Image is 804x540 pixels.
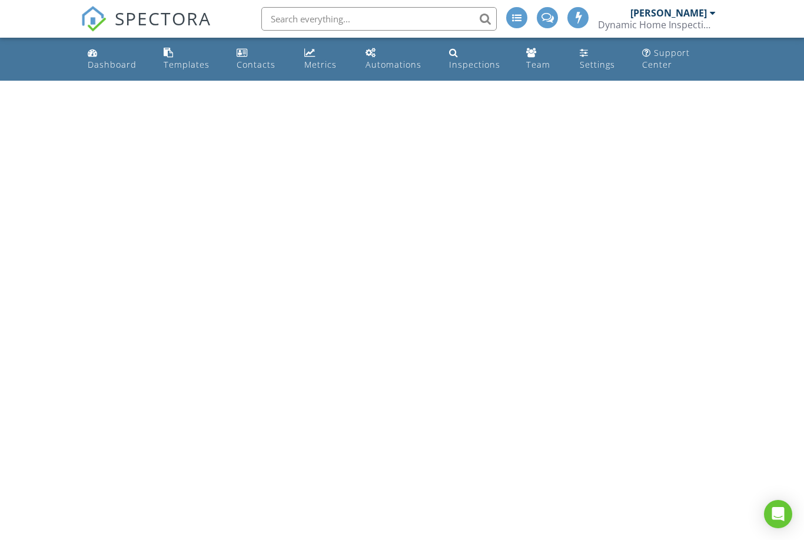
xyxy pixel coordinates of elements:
div: Automations [366,59,421,70]
img: The Best Home Inspection Software - Spectora [81,6,107,32]
a: Team [521,42,566,76]
a: Inspections [444,42,513,76]
div: Contacts [237,59,275,70]
div: Metrics [304,59,337,70]
a: Settings [575,42,628,76]
span: SPECTORA [115,6,211,31]
a: Support Center [637,42,722,76]
a: Templates [159,42,222,76]
div: Support Center [642,47,690,70]
div: Dynamic Home Inspection Services, LLC [598,19,716,31]
input: Search everything... [261,7,497,31]
div: Open Intercom Messenger [764,500,792,528]
div: Team [526,59,550,70]
div: Templates [164,59,210,70]
a: Metrics [300,42,352,76]
div: Settings [580,59,615,70]
div: Dashboard [88,59,137,70]
a: Contacts [232,42,290,76]
a: SPECTORA [81,16,211,41]
div: [PERSON_NAME] [630,7,707,19]
a: Automations (Advanced) [361,42,434,76]
div: Inspections [449,59,500,70]
a: Dashboard [83,42,149,76]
